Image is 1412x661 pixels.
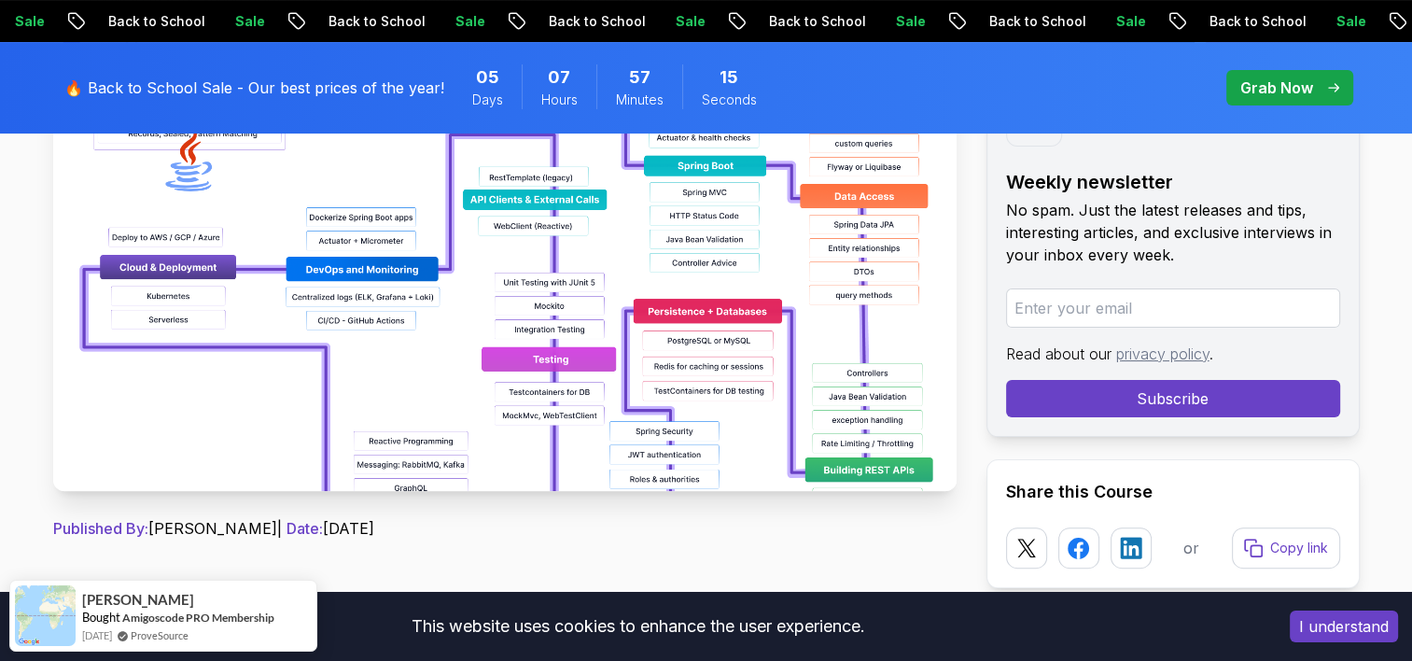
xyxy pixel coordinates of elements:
span: Bought [82,610,120,625]
span: [DATE] [82,627,112,643]
p: Sale [660,12,720,31]
span: 57 Minutes [629,64,650,91]
a: Amigoscode PRO Membership [122,611,274,625]
p: Back to School [973,12,1100,31]
span: Days [472,91,503,109]
span: Published By: [53,519,148,538]
a: ProveSource [131,627,189,643]
p: Back to School [92,12,219,31]
p: Read about our . [1006,343,1340,365]
p: Sale [1321,12,1380,31]
h2: Weekly newsletter [1006,169,1340,195]
span: 7 Hours [548,64,570,91]
p: Sale [440,12,499,31]
span: Seconds [702,91,757,109]
p: No spam. Just the latest releases and tips, interesting articles, and exclusive interviews in you... [1006,199,1340,266]
p: Back to School [313,12,440,31]
p: 🔥 Back to School Sale - Our best prices of the year! [64,77,444,99]
p: Copy link [1270,539,1328,557]
p: Grab Now [1240,77,1313,99]
img: Spring Boot Roadmap 2025: The Complete Guide for Backend Developers thumbnail [53,71,957,491]
a: privacy policy [1116,345,1209,363]
span: Hours [541,91,578,109]
span: [PERSON_NAME] [82,592,194,608]
p: Back to School [533,12,660,31]
h2: Share this Course [1006,479,1340,505]
p: or [1183,537,1199,559]
span: 15 Seconds [720,64,738,91]
img: provesource social proof notification image [15,585,76,646]
input: Enter your email [1006,288,1340,328]
button: Copy link [1232,527,1340,569]
span: Minutes [616,91,664,109]
button: Subscribe [1006,380,1340,417]
span: Date: [287,519,323,538]
p: [PERSON_NAME] | [DATE] [53,517,957,540]
p: Sale [219,12,279,31]
p: Back to School [753,12,880,31]
h2: Introduction [53,577,957,607]
div: This website uses cookies to enhance the user experience. [14,606,1262,647]
span: 5 Days [476,64,499,91]
button: Accept cookies [1290,611,1398,642]
p: Back to School [1194,12,1321,31]
p: Sale [880,12,940,31]
p: Sale [1100,12,1160,31]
